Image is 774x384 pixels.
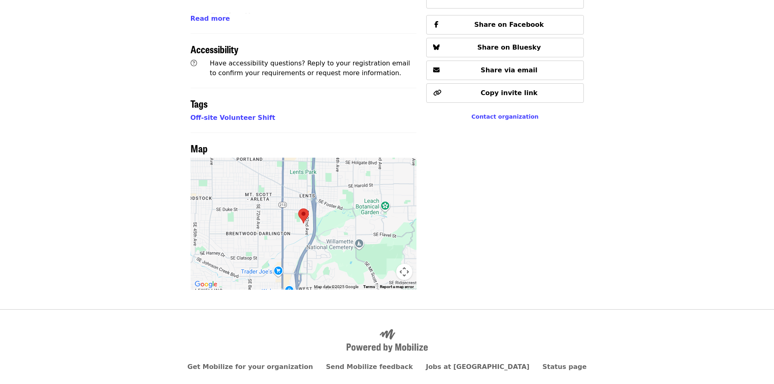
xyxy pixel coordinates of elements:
span: Read more [191,15,230,22]
span: Share on Facebook [474,21,544,28]
button: Share on Bluesky [426,38,583,57]
span: Have accessibility questions? Reply to your registration email to confirm your requirements or re... [210,59,410,77]
a: Terms (opens in new tab) [363,284,375,289]
span: Share via email [481,66,538,74]
a: Off-site Volunteer Shift [191,114,275,121]
h3: How-To Sign Up: [191,11,417,22]
a: Get Mobilize for your organization [187,363,313,371]
img: Google [193,279,219,290]
img: Powered by Mobilize [347,329,428,353]
button: Copy invite link [426,83,583,103]
nav: Primary footer navigation [191,362,584,372]
a: Contact organization [471,113,538,120]
span: Accessibility [191,42,238,56]
a: Jobs at [GEOGRAPHIC_DATA] [426,363,529,371]
span: Map data ©2025 Google [314,284,358,289]
span: Map [191,141,208,155]
button: Share via email [426,61,583,80]
button: Share on Facebook [426,15,583,35]
span: Tags [191,96,208,111]
span: Share on Bluesky [477,43,541,51]
span: Copy invite link [481,89,538,97]
a: Send Mobilize feedback [326,363,413,371]
button: Read more [191,14,230,24]
a: Open this area in Google Maps (opens a new window) [193,279,219,290]
a: Report a map error [380,284,414,289]
a: Status page [542,363,587,371]
button: Map camera controls [396,264,412,280]
i: question-circle icon [191,59,197,67]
